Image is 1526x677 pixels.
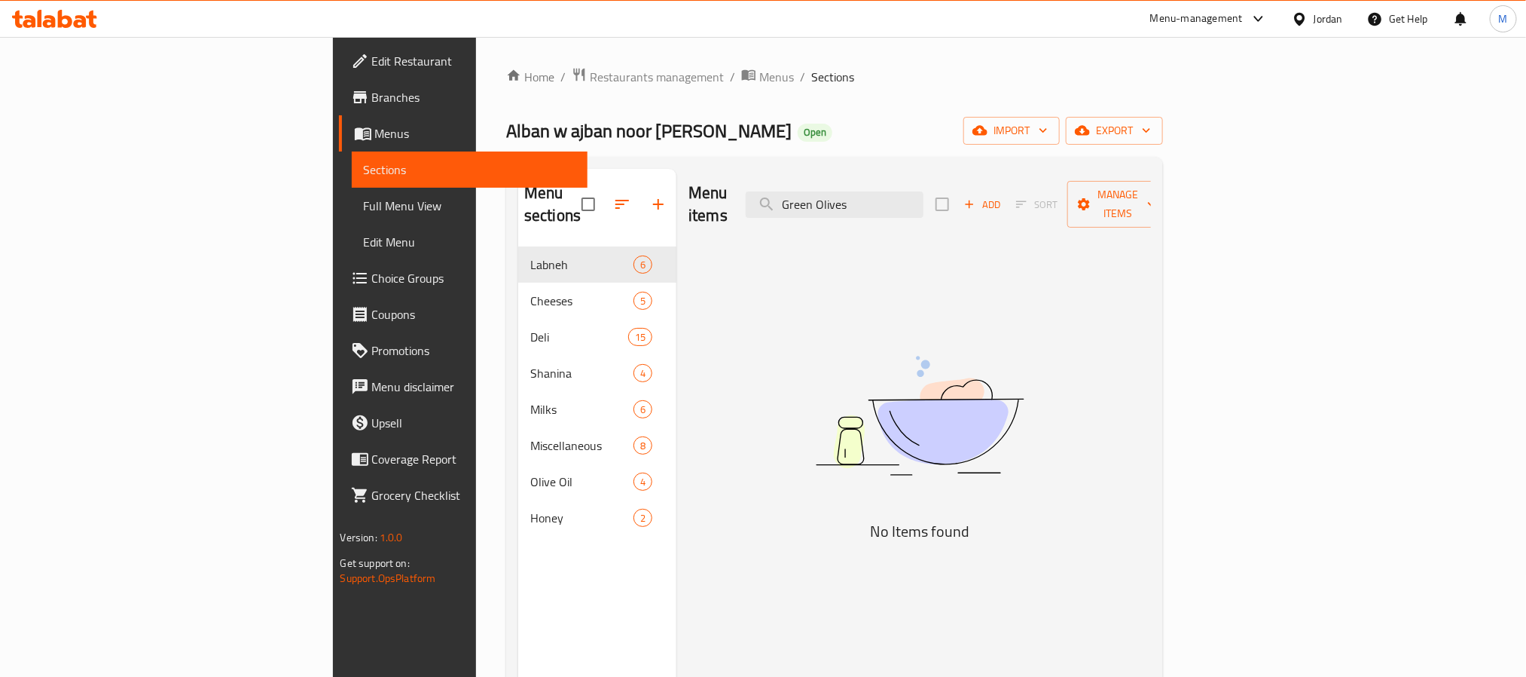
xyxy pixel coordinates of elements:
a: Grocery Checklist [339,477,588,513]
div: Shanina4 [518,355,676,391]
span: Edit Menu [364,233,575,251]
a: Choice Groups [339,260,588,296]
nav: Menu sections [518,240,676,542]
div: Labneh6 [518,247,676,283]
span: Choice Groups [372,269,575,287]
span: Grocery Checklist [372,486,575,504]
span: Milks [530,400,633,418]
div: Olive Oil4 [518,464,676,500]
span: Menus [375,124,575,142]
span: Branches [372,88,575,106]
span: 15 [629,330,652,345]
a: Full Menu View [352,188,588,224]
div: Milks6 [518,391,676,427]
button: Manage items [1067,181,1168,228]
span: Sections [811,68,854,86]
button: export [1066,117,1163,145]
a: Menus [741,67,794,87]
span: Deli [530,328,628,346]
a: Restaurants management [572,67,724,87]
span: import [975,121,1048,140]
span: Cheeses [530,292,633,310]
span: Labneh [530,256,633,274]
span: Select all sections [572,188,604,220]
span: Edit Restaurant [372,52,575,70]
span: 4 [634,366,652,381]
span: Miscellaneous [530,437,633,455]
span: 6 [634,403,652,417]
span: Sort sections [604,186,640,222]
a: Edit Restaurant [339,43,588,79]
span: Full Menu View [364,197,575,215]
div: Open [798,124,832,142]
span: Add [962,196,1003,213]
div: items [633,292,652,310]
a: Menus [339,115,588,152]
span: Select section first [1006,193,1067,216]
div: Honey2 [518,500,676,536]
span: 6 [634,258,652,272]
span: Add item [958,193,1006,216]
div: Menu-management [1150,10,1243,28]
div: Miscellaneous8 [518,427,676,464]
button: import [963,117,1060,145]
a: Coupons [339,296,588,332]
span: Version: [340,528,377,547]
span: 5 [634,294,652,308]
span: 2 [634,511,652,525]
span: Upsell [372,414,575,432]
span: Coverage Report [372,450,575,468]
div: items [633,509,652,527]
button: Add section [640,186,676,222]
input: search [746,191,923,218]
div: items [628,328,652,346]
span: Menus [759,68,794,86]
div: items [633,473,652,491]
span: M [1499,11,1508,27]
div: Cheeses5 [518,283,676,319]
h5: No Items found [731,519,1108,544]
span: Menu disclaimer [372,378,575,396]
span: Get support on: [340,553,410,573]
img: dish.svg [731,316,1108,516]
span: Sections [364,161,575,179]
a: Branches [339,79,588,115]
div: Jordan [1314,11,1343,27]
a: Coverage Report [339,441,588,477]
span: Shanina [530,364,633,382]
h2: Menu items [688,182,728,227]
span: Restaurants management [590,68,724,86]
a: Menu disclaimer [339,369,588,405]
span: Coupons [372,305,575,323]
a: Upsell [339,405,588,441]
a: Promotions [339,332,588,369]
a: Sections [352,152,588,188]
a: Edit Menu [352,224,588,260]
span: Open [798,126,832,139]
div: items [633,437,652,455]
li: / [730,68,735,86]
span: Promotions [372,342,575,360]
nav: breadcrumb [506,67,1163,87]
span: Honey [530,509,633,527]
div: items [633,400,652,418]
span: Olive Oil [530,473,633,491]
li: / [800,68,805,86]
button: Add [958,193,1006,216]
span: 1.0.0 [380,528,403,547]
div: Deli15 [518,319,676,355]
div: items [633,364,652,382]
a: Support.OpsPlatform [340,568,436,588]
span: export [1078,121,1151,140]
span: 8 [634,439,652,453]
div: items [633,256,652,274]
span: 4 [634,475,652,489]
